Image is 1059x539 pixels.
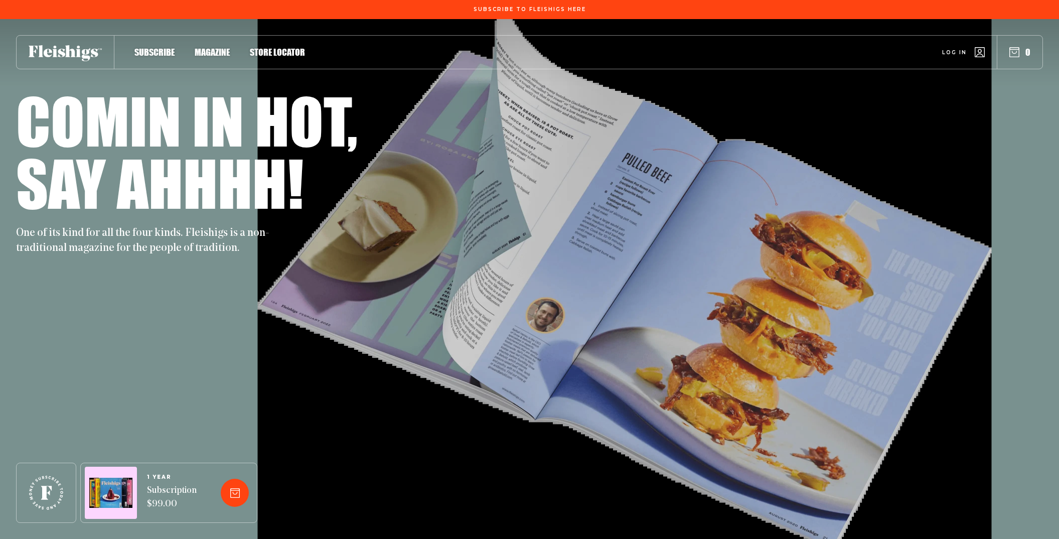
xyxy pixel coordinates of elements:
span: Subscription $99.00 [147,484,197,511]
p: One of its kind for all the four kinds. Fleishigs is a non-traditional magazine for the people of... [16,226,277,256]
a: 1 YEARSubscription $99.00 [147,474,197,511]
a: Log in [942,47,985,57]
span: 1 YEAR [147,474,197,480]
a: Store locator [250,45,305,59]
span: Store locator [250,47,305,58]
img: Magazines image [89,478,132,508]
a: Subscribe [134,45,175,59]
span: Magazine [195,47,230,58]
a: Magazine [195,45,230,59]
span: Subscribe To Fleishigs Here [474,7,586,13]
a: Subscribe To Fleishigs Here [472,7,588,12]
span: Log in [942,49,967,56]
button: 0 [1009,47,1030,58]
h1: Comin in hot, [16,89,358,152]
span: Subscribe [134,47,175,58]
h1: Say ahhhh! [16,152,304,214]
